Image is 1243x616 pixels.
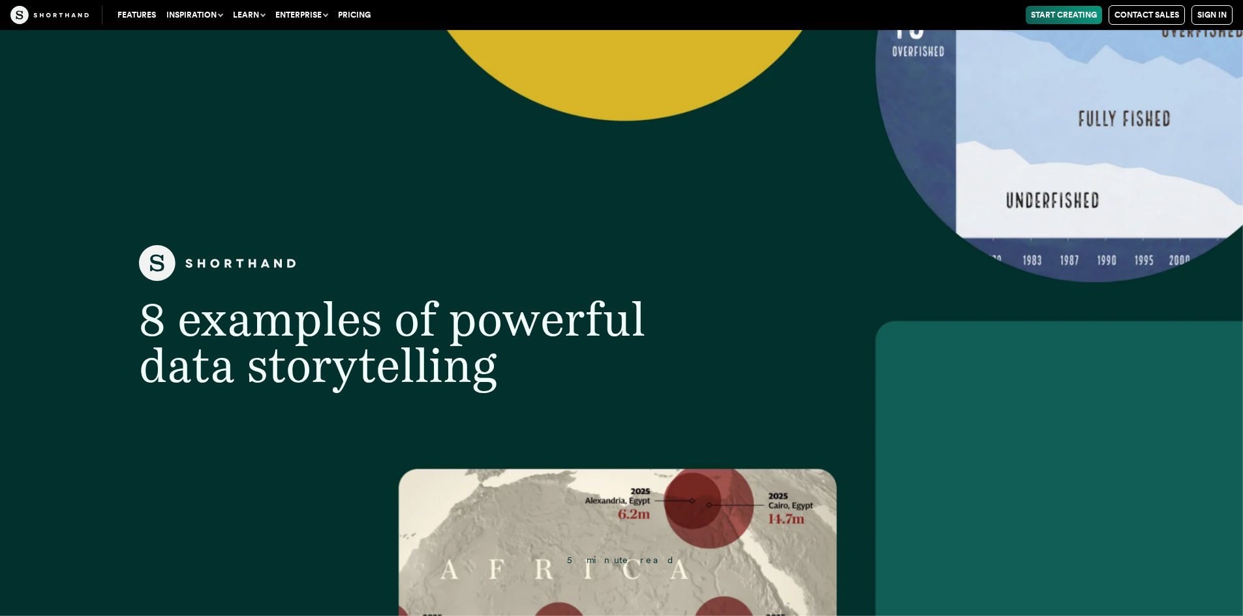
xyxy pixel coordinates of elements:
a: Start Creating [1026,6,1102,24]
a: Sign in [1191,5,1233,25]
button: Inspiration [161,6,228,24]
a: Contact Sales [1109,5,1185,25]
button: Learn [228,6,270,24]
a: Pricing [333,6,376,24]
span: 8 examples of powerful data storytelling [139,291,645,393]
img: The Craft [10,6,89,24]
span: 5 minute read [567,555,675,565]
button: Enterprise [270,6,333,24]
a: Features [112,6,161,24]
